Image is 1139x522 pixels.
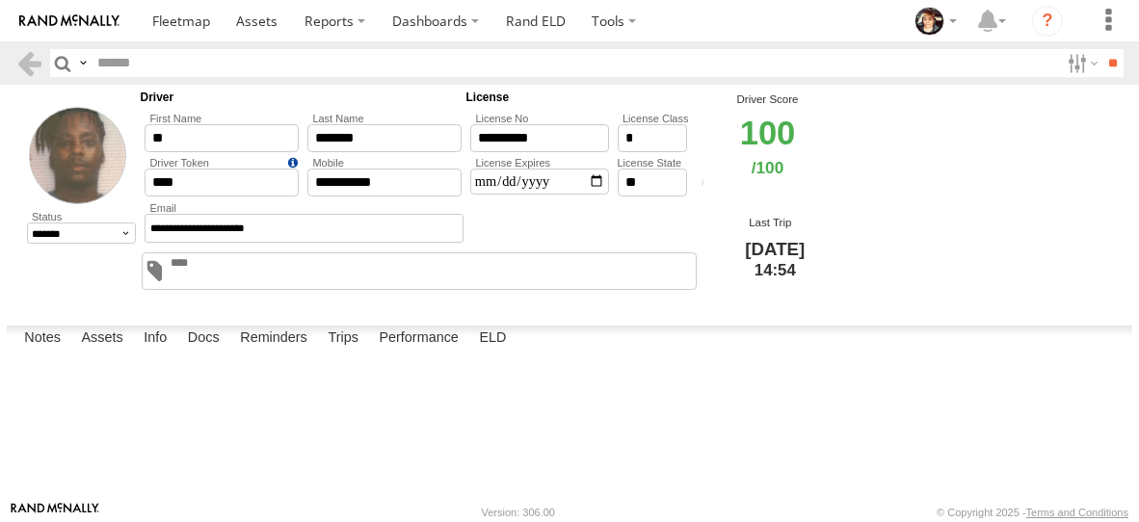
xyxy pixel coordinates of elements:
[710,259,839,282] span: 14:54
[745,239,805,259] span: [DATE]
[1032,6,1063,37] i: ?
[1060,49,1101,77] label: Search Filter Options
[19,14,119,28] img: rand-logo.svg
[75,49,91,77] label: Search Query
[908,7,964,36] div: Kimberly Robinson
[15,49,43,77] a: Back to previous Page
[134,326,176,352] label: Info
[11,503,99,522] a: Visit our Website
[141,91,466,104] h5: Driver
[145,157,299,169] label: Driver ID is a unique identifier of your choosing, e.g. Employee No., Licence Number
[469,326,516,352] label: ELD
[1026,507,1128,518] a: Terms and Conditions
[482,507,555,518] div: Version: 306.00
[14,326,70,352] label: Notes
[696,107,840,192] div: 100
[937,507,1128,518] div: © Copyright 2025 -
[369,326,468,352] label: Performance
[71,326,132,352] label: Assets
[466,91,693,104] h5: License
[318,326,368,352] label: Trips
[178,326,229,352] label: Docs
[696,177,725,192] div: Average score based on the driver's last 7 days trips / Max score during the same period.
[230,326,317,352] label: Reminders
